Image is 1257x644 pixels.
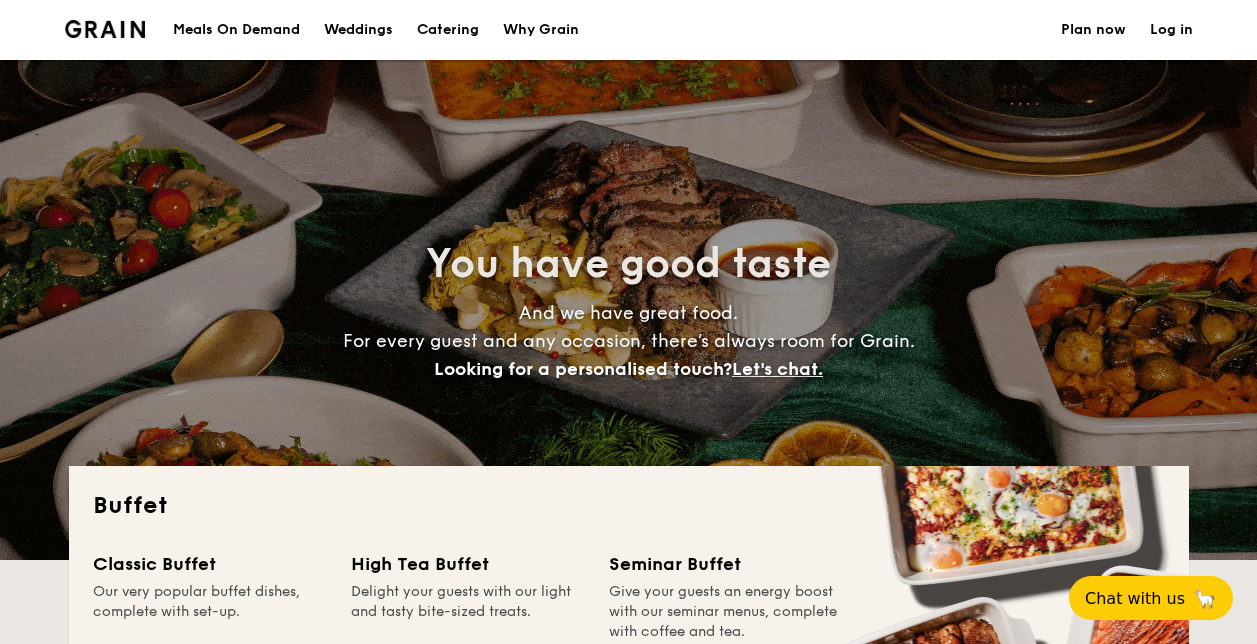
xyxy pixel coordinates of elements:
[609,550,843,578] div: Seminar Buffet
[732,358,823,380] span: Let's chat.
[1193,587,1217,610] span: 🦙
[1069,576,1233,620] button: Chat with us🦙
[343,302,915,380] span: And we have great food. For every guest and any occasion, there’s always room for Grain.
[93,582,327,642] div: Our very popular buffet dishes, complete with set-up.
[426,240,831,288] span: You have good taste
[93,550,327,578] div: Classic Buffet
[93,490,1165,522] h2: Buffet
[65,20,146,38] img: Grain
[434,358,732,380] span: Looking for a personalised touch?
[609,582,843,642] div: Give your guests an energy boost with our seminar menus, complete with coffee and tea.
[351,550,585,578] div: High Tea Buffet
[1085,589,1185,608] span: Chat with us
[65,20,146,38] a: Logotype
[351,582,585,642] div: Delight your guests with our light and tasty bite-sized treats.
